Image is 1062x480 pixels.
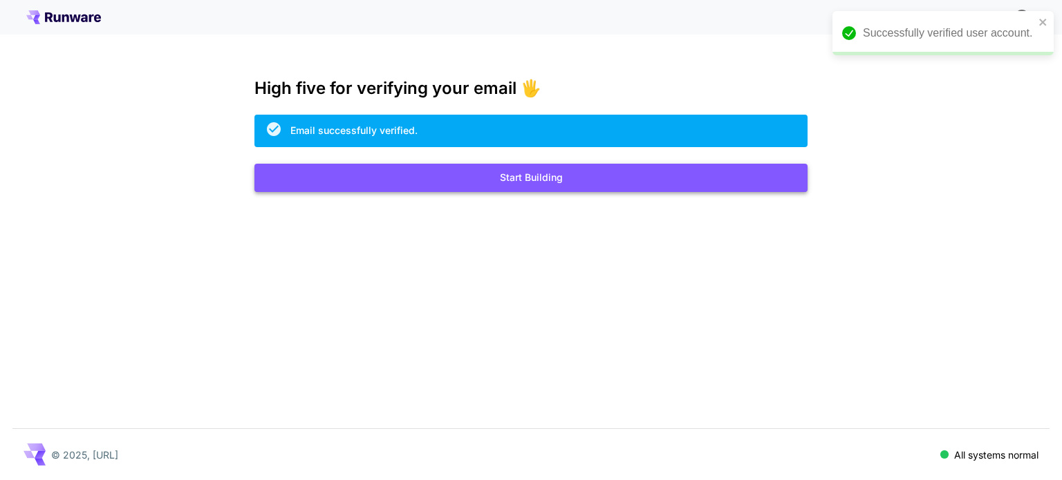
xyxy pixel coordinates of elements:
[1008,3,1036,30] button: In order to qualify for free credit, you need to sign up with a business email address and click ...
[1038,17,1048,28] button: close
[254,164,808,192] button: Start Building
[954,448,1038,462] p: All systems normal
[863,25,1034,41] div: Successfully verified user account.
[290,123,418,137] div: Email successfully verified.
[254,79,808,98] h3: High five for verifying your email 🖐️
[51,448,118,462] p: © 2025, [URL]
